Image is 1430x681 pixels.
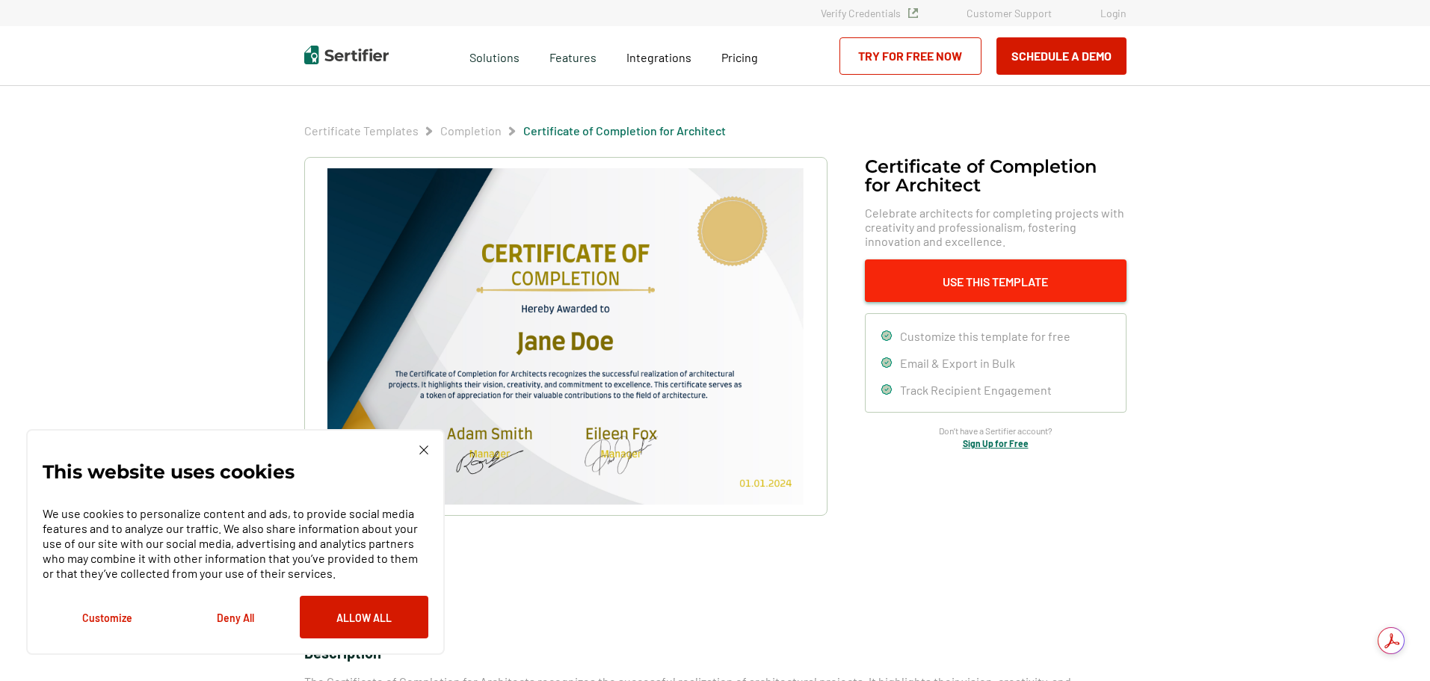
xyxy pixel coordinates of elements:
img: Verified [908,8,918,18]
button: Use This Template [865,259,1127,302]
iframe: Chat Widget [1355,609,1430,681]
a: Integrations [626,46,691,65]
span: Email & Export in Bulk [900,356,1015,370]
a: Verify Credentials [821,7,918,19]
a: Pricing [721,46,758,65]
a: Certificate Templates [304,123,419,138]
img: Sertifier | Digital Credentialing Platform [304,46,389,64]
p: We use cookies to personalize content and ads, to provide social media features and to analyze ou... [43,506,428,581]
a: Customer Support [967,7,1052,19]
a: Completion [440,123,502,138]
img: Certificate of Completion​ for Architect [327,168,803,505]
div: Breadcrumb [304,123,726,138]
span: Features [549,46,597,65]
span: Certificate Templates [304,123,419,138]
p: This website uses cookies [43,464,295,479]
h1: Certificate of Completion​ for Architect [865,157,1127,194]
button: Schedule a Demo [996,37,1127,75]
span: Certificate of Completion​ for Architect [523,123,726,138]
a: Login [1100,7,1127,19]
img: Cookie Popup Close [419,446,428,454]
span: Don’t have a Sertifier account? [939,424,1053,438]
span: Solutions [469,46,520,65]
a: Certificate of Completion​ for Architect [523,123,726,138]
span: Pricing [721,50,758,64]
span: Completion [440,123,502,138]
span: Track Recipient Engagement [900,383,1052,397]
a: Sign Up for Free [963,438,1029,449]
a: Try for Free Now [839,37,981,75]
button: Deny All [171,596,300,638]
span: Customize this template for free [900,329,1070,343]
button: Allow All [300,596,428,638]
span: Celebrate architects for completing projects with creativity and professionalism, fostering innov... [865,206,1127,248]
span: Integrations [626,50,691,64]
button: Customize [43,596,171,638]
